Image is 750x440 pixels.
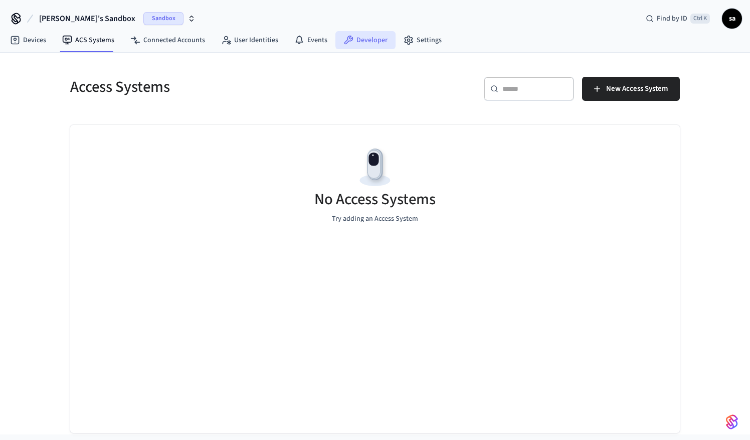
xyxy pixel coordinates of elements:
[213,31,286,49] a: User Identities
[39,13,135,25] span: [PERSON_NAME]'s Sandbox
[54,31,122,49] a: ACS Systems
[582,77,680,101] button: New Access System
[657,14,687,24] span: Find by ID
[606,82,668,95] span: New Access System
[723,10,741,28] span: sa
[314,189,436,210] h5: No Access Systems
[396,31,450,49] a: Settings
[638,10,718,28] div: Find by IDCtrl K
[122,31,213,49] a: Connected Accounts
[726,414,738,430] img: SeamLogoGradient.69752ec5.svg
[143,12,183,25] span: Sandbox
[332,214,418,224] p: Try adding an Access System
[286,31,335,49] a: Events
[690,14,710,24] span: Ctrl K
[722,9,742,29] button: sa
[2,31,54,49] a: Devices
[335,31,396,49] a: Developer
[352,145,398,190] img: Devices Empty State
[70,77,369,97] h5: Access Systems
